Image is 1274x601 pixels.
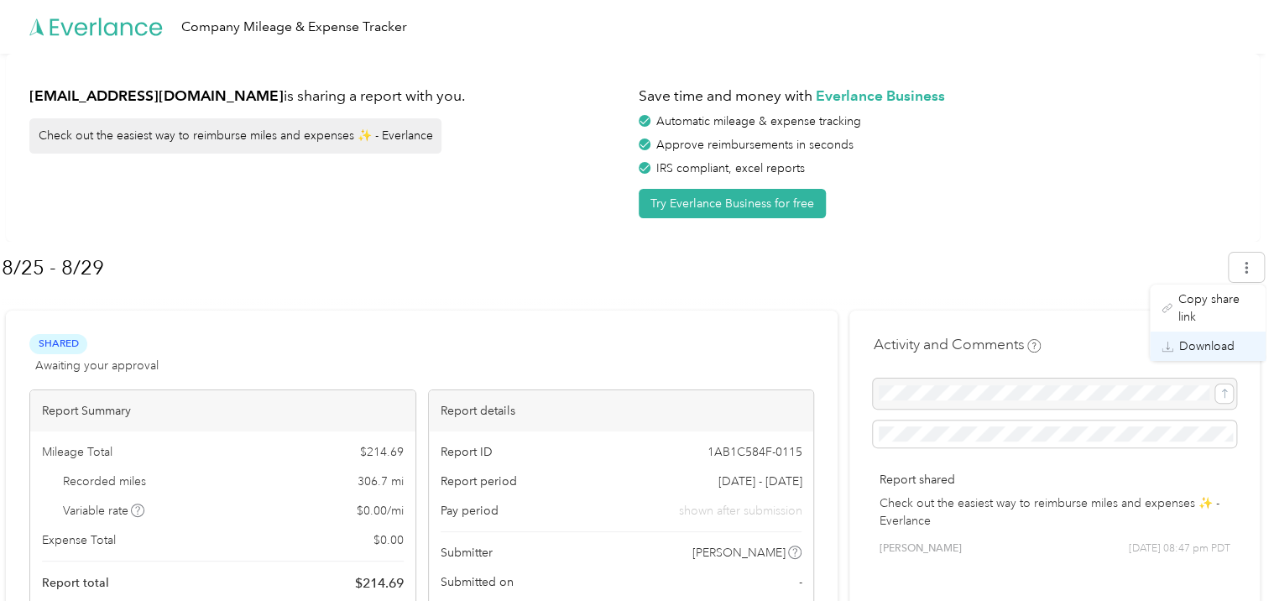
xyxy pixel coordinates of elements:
span: [DATE] - [DATE] [718,473,801,490]
strong: Everlance Business [816,86,945,104]
div: Report Summary [30,390,415,431]
span: Shared [29,334,87,353]
span: - [798,573,801,591]
span: Report period [441,473,517,490]
span: 306.7 mi [358,473,404,490]
span: $ 0.00 / mi [357,502,404,520]
div: Report details [429,390,814,431]
span: [DATE] 08:47 pm PDT [1129,541,1230,557]
span: Copy share link [1178,290,1254,326]
span: Pay period [441,502,499,520]
span: 1AB1C584F-0115 [707,443,801,461]
span: $ 214.69 [360,443,404,461]
div: Company Mileage & Expense Tracker [181,17,407,38]
span: [PERSON_NAME] [879,541,961,557]
h4: Activity and Comments [873,334,1041,355]
div: Check out the easiest way to reimburse miles and expenses ✨ - Everlance [29,118,441,154]
span: Submitted on [441,573,514,591]
h1: is sharing a report with you. [29,86,627,107]
span: $ 0.00 [373,531,404,549]
button: Try Everlance Business for free [639,189,826,218]
span: Automatic mileage & expense tracking [656,114,861,128]
span: Download [1179,337,1235,355]
span: Approve reimbursements in seconds [656,138,854,152]
span: Mileage Total [42,443,112,461]
p: Report shared [879,471,1230,489]
span: Awaiting your approval [35,357,159,374]
h1: Save time and money with [639,86,1236,107]
h1: 8/25 - 8/29 [2,248,1217,288]
span: Submitter [441,544,493,562]
span: shown after submission [678,502,801,520]
span: IRS compliant, excel reports [656,161,805,175]
span: Report ID [441,443,493,461]
p: Check out the easiest way to reimburse miles and expenses ✨ - Everlance [879,494,1230,530]
span: Variable rate [63,502,145,520]
strong: [EMAIL_ADDRESS][DOMAIN_NAME] [29,86,284,104]
span: $ 214.69 [355,573,404,593]
span: [PERSON_NAME] [692,544,786,562]
span: Recorded miles [63,473,146,490]
span: Report total [42,574,109,592]
span: Expense Total [42,531,116,549]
